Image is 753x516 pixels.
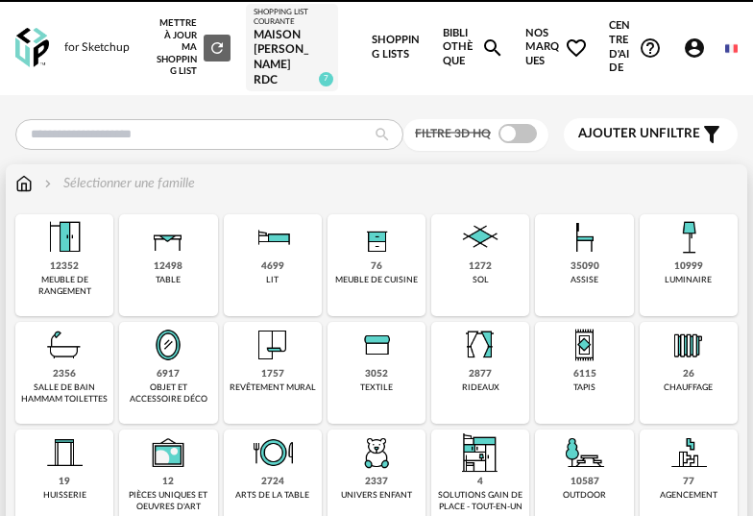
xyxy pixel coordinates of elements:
div: table [156,275,181,285]
div: salle de bain hammam toilettes [21,382,108,405]
div: 6115 [573,368,596,381]
div: Sélectionner une famille [40,174,195,193]
div: 12498 [154,260,182,273]
div: meuble de cuisine [335,275,418,285]
span: Centre d'aideHelp Circle Outline icon [609,19,662,75]
div: 12 [162,476,174,488]
a: Shopping List courante Maison [PERSON_NAME] RDC 7 [254,8,330,87]
div: 2724 [261,476,284,488]
img: fr [725,42,738,55]
div: 1272 [469,260,492,273]
img: svg+xml;base64,PHN2ZyB3aWR0aD0iMTYiIGhlaWdodD0iMTciIHZpZXdCb3g9IjAgMCAxNiAxNyIgZmlsbD0ibm9uZSIgeG... [15,174,33,193]
span: Refresh icon [208,42,226,52]
img: Huiserie.png [41,430,87,476]
img: ToutEnUn.png [457,430,503,476]
div: chauffage [664,382,713,393]
img: OXP [15,28,49,67]
div: rideaux [462,382,499,393]
div: arts de la table [235,490,309,501]
div: pièces uniques et oeuvres d'art [125,490,211,512]
img: Textile.png [353,322,400,368]
div: lit [266,275,279,285]
div: luminaire [665,275,712,285]
div: revêtement mural [230,382,316,393]
span: Filter icon [700,123,723,146]
div: 26 [683,368,694,381]
div: 4699 [261,260,284,273]
img: Meuble%20de%20rangement.png [41,214,87,260]
img: UniqueOeuvre.png [145,430,191,476]
div: 12352 [50,260,79,273]
img: Tapis.png [562,322,608,368]
img: Agencement.png [666,430,712,476]
div: 19 [59,476,70,488]
div: Shopping List courante [254,8,330,28]
div: 35090 [571,260,599,273]
div: 6917 [157,368,180,381]
div: objet et accessoire déco [125,382,211,405]
span: Help Circle Outline icon [639,37,662,60]
div: 10587 [571,476,599,488]
div: meuble de rangement [21,275,108,297]
img: Sol.png [457,214,503,260]
img: Miroir.png [145,322,191,368]
span: Account Circle icon [683,37,715,60]
div: textile [360,382,393,393]
span: Filtre 3D HQ [415,128,491,139]
img: Table.png [145,214,191,260]
span: Ajouter un [578,127,659,140]
img: Luminaire.png [666,214,712,260]
div: solutions gain de place - tout-en-un [437,490,523,512]
button: Ajouter unfiltre Filter icon [564,118,738,151]
img: Papier%20peint.png [250,322,296,368]
span: filtre [578,126,700,142]
div: univers enfant [341,490,412,501]
div: assise [571,275,598,285]
img: Rangement.png [353,214,400,260]
div: huisserie [43,490,86,501]
span: Heart Outline icon [565,37,588,60]
div: sol [473,275,489,285]
span: Magnify icon [481,37,504,60]
div: outdoor [563,490,606,501]
div: 2337 [365,476,388,488]
img: Literie.png [250,214,296,260]
img: Radiateur.png [666,322,712,368]
div: Mettre à jour ma Shopping List [152,17,231,77]
div: Maison [PERSON_NAME] RDC [254,28,330,87]
span: Account Circle icon [683,37,706,60]
div: 2356 [53,368,76,381]
div: 4 [477,476,483,488]
div: 2877 [469,368,492,381]
div: agencement [660,490,717,501]
img: Salle%20de%20bain.png [41,322,87,368]
img: Assise.png [562,214,608,260]
div: 10999 [674,260,703,273]
img: svg+xml;base64,PHN2ZyB3aWR0aD0iMTYiIGhlaWdodD0iMTYiIHZpZXdCb3g9IjAgMCAxNiAxNiIgZmlsbD0ibm9uZSIgeG... [40,174,56,193]
div: tapis [573,382,595,393]
div: for Sketchup [64,40,130,56]
div: 3052 [365,368,388,381]
div: 77 [683,476,694,488]
img: Rideaux.png [457,322,503,368]
div: 76 [371,260,382,273]
div: 1757 [261,368,284,381]
img: ArtTable.png [250,430,296,476]
img: UniversEnfant.png [353,430,400,476]
img: Outdoor.png [562,430,608,476]
span: 7 [319,72,333,86]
